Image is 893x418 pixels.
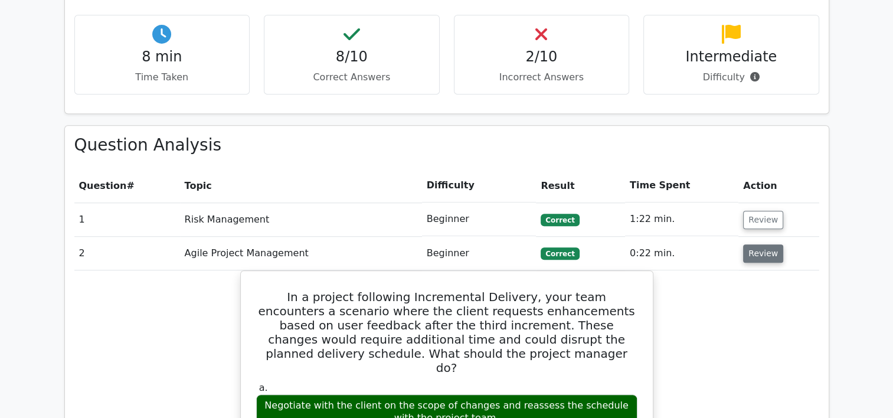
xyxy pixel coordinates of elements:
[625,169,738,203] th: Time Spent
[738,169,819,203] th: Action
[625,203,738,236] td: 1:22 min.
[74,237,180,270] td: 2
[84,48,240,66] h4: 8 min
[625,237,738,270] td: 0:22 min.
[653,70,809,84] p: Difficulty
[74,135,819,155] h3: Question Analysis
[274,70,430,84] p: Correct Answers
[74,203,180,236] td: 1
[259,382,268,393] span: a.
[180,203,422,236] td: Risk Management
[422,169,537,203] th: Difficulty
[422,203,537,236] td: Beginner
[541,214,579,226] span: Correct
[180,169,422,203] th: Topic
[743,244,783,263] button: Review
[653,48,809,66] h4: Intermediate
[422,237,537,270] td: Beginner
[743,211,783,229] button: Review
[464,70,620,84] p: Incorrect Answers
[74,169,180,203] th: #
[541,247,579,259] span: Correct
[464,48,620,66] h4: 2/10
[255,290,639,375] h5: In a project following Incremental Delivery, your team encounters a scenario where the client req...
[536,169,625,203] th: Result
[79,180,127,191] span: Question
[180,237,422,270] td: Agile Project Management
[84,70,240,84] p: Time Taken
[274,48,430,66] h4: 8/10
